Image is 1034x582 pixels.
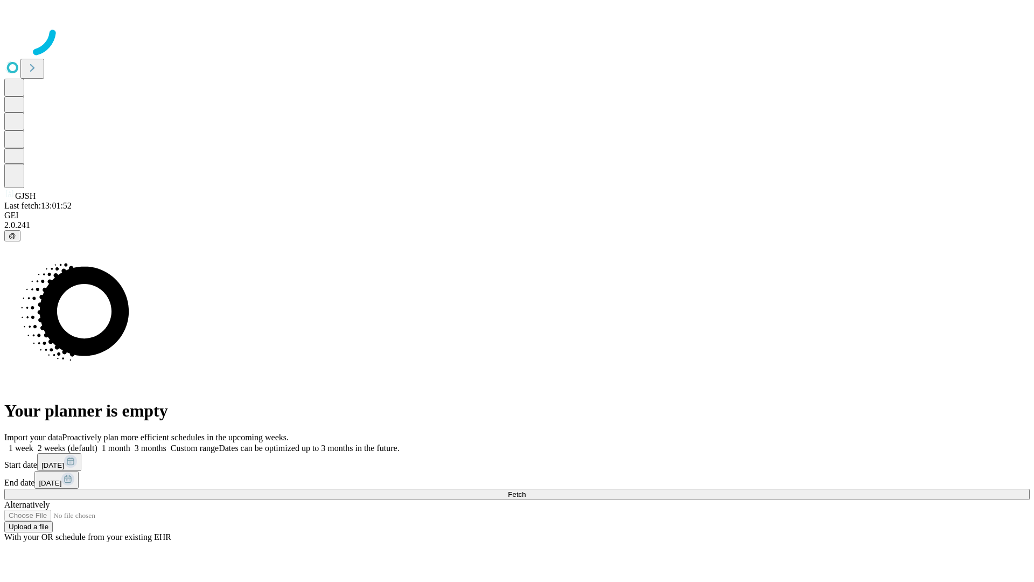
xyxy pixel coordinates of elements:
[34,471,79,489] button: [DATE]
[37,453,81,471] button: [DATE]
[9,444,33,453] span: 1 week
[9,232,16,240] span: @
[38,444,97,453] span: 2 weeks (default)
[4,532,171,542] span: With your OR schedule from your existing EHR
[41,461,64,469] span: [DATE]
[4,453,1030,471] div: Start date
[4,471,1030,489] div: End date
[4,211,1030,220] div: GEI
[15,191,36,200] span: GJSH
[4,489,1030,500] button: Fetch
[4,201,72,210] span: Last fetch: 13:01:52
[4,433,62,442] span: Import your data
[4,500,50,509] span: Alternatively
[171,444,219,453] span: Custom range
[4,230,20,241] button: @
[39,479,61,487] span: [DATE]
[102,444,130,453] span: 1 month
[508,490,526,498] span: Fetch
[4,220,1030,230] div: 2.0.241
[62,433,289,442] span: Proactively plan more efficient schedules in the upcoming weeks.
[135,444,166,453] span: 3 months
[4,521,53,532] button: Upload a file
[219,444,399,453] span: Dates can be optimized up to 3 months in the future.
[4,401,1030,421] h1: Your planner is empty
